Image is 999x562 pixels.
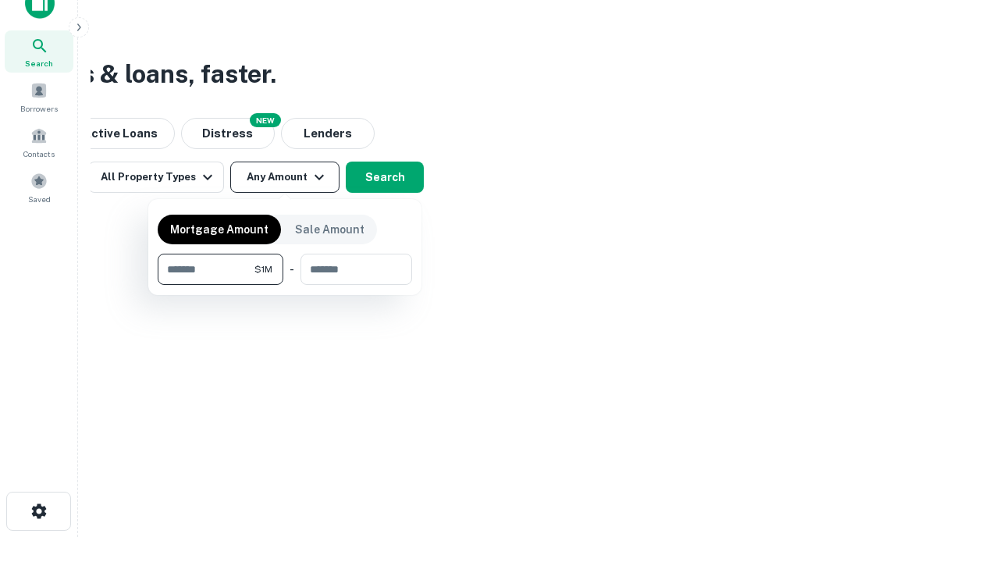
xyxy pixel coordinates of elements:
div: - [290,254,294,285]
span: $1M [254,262,272,276]
iframe: Chat Widget [921,437,999,512]
p: Mortgage Amount [170,221,268,238]
p: Sale Amount [295,221,364,238]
